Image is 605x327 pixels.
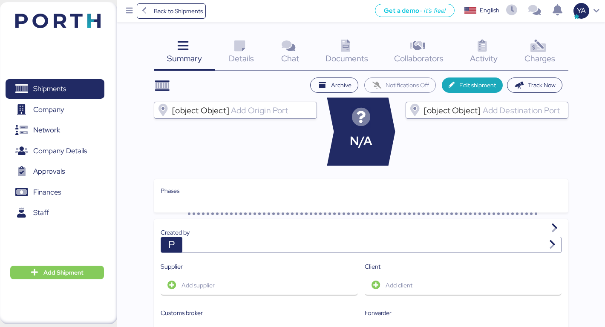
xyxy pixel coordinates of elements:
[6,141,104,161] a: Company Details
[6,79,104,99] a: Shipments
[33,145,87,157] span: Company Details
[507,77,563,93] button: Track Now
[365,275,562,296] button: Add client
[161,228,562,237] div: Created by
[6,182,104,202] a: Finances
[310,77,359,93] button: Archive
[6,203,104,223] a: Staff
[122,4,137,18] button: Menu
[167,53,202,64] span: Summary
[524,53,555,64] span: Charges
[6,120,104,140] a: Network
[168,237,175,252] span: P
[459,80,496,90] span: Edit shipment
[10,266,104,279] button: Add Shipment
[137,3,206,19] a: Back to Shipments
[33,186,61,198] span: Finances
[229,105,313,115] input: [object Object]
[577,5,586,16] span: YA
[326,53,368,64] span: Documents
[386,80,429,90] span: Notifications Off
[33,103,64,116] span: Company
[331,80,351,90] span: Archive
[33,165,65,178] span: Approvals
[181,280,215,290] span: Add supplier
[350,132,372,150] span: N/A
[528,80,556,90] span: Track Now
[172,106,229,114] span: [object Object]
[481,105,565,115] input: [object Object]
[6,100,104,120] a: Company
[33,207,49,219] span: Staff
[33,124,60,136] span: Network
[442,77,503,93] button: Edit shipment
[386,280,412,290] span: Add client
[43,267,84,278] span: Add Shipment
[364,77,436,93] button: Notifications Off
[229,53,254,64] span: Details
[424,106,481,114] span: [object Object]
[6,162,104,181] a: Approvals
[33,83,66,95] span: Shipments
[394,53,444,64] span: Collaborators
[470,53,498,64] span: Activity
[161,186,562,195] div: Phases
[161,275,358,296] button: Add supplier
[480,6,499,15] div: English
[281,53,299,64] span: Chat
[154,6,203,16] span: Back to Shipments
